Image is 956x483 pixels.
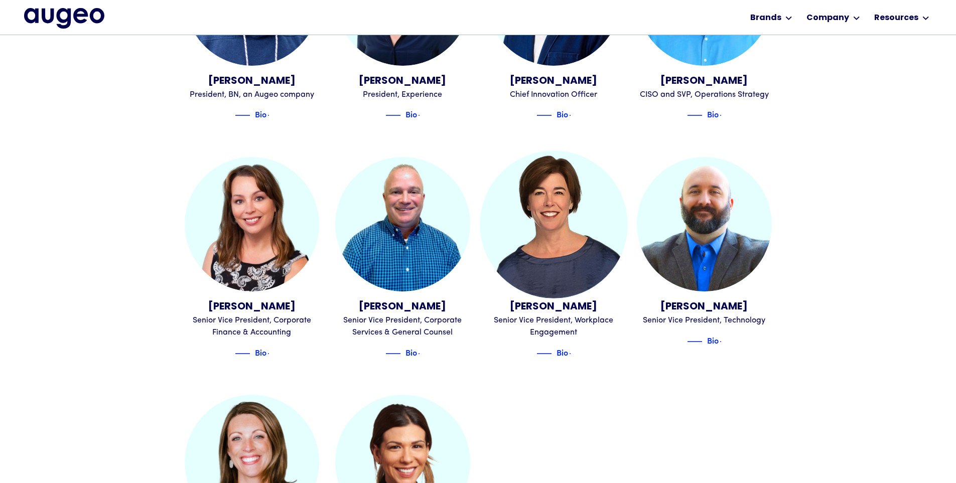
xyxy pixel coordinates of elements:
div: Company [806,12,849,24]
div: Senior Vice President, Workplace Engagement [486,314,621,339]
div: [PERSON_NAME] [637,74,772,89]
div: [PERSON_NAME] [335,299,470,314]
img: Blue decorative line [235,348,250,360]
img: Danny Kristal [335,157,470,292]
img: Blue decorative line [385,109,400,121]
img: Blue text arrow [569,348,584,360]
img: Blue decorative line [687,109,702,121]
img: Blue text arrow [569,109,584,121]
img: Blue decorative line [385,348,400,360]
img: Blue decorative line [235,109,250,121]
img: Blue text arrow [720,109,735,121]
div: [PERSON_NAME] [637,299,772,314]
div: Senior Vice President, Technology [637,314,772,327]
div: Bio [405,108,417,120]
div: [PERSON_NAME] [335,74,470,89]
img: Jennifer Vanselow [185,157,320,292]
a: Danny Kristal[PERSON_NAME]Senior Vice President, Corporate Services & General CounselBlue decorat... [335,157,470,359]
div: Bio [707,108,719,120]
img: Blue decorative line [536,348,552,360]
div: Bio [255,108,266,120]
div: Brands [750,12,781,24]
img: Blue text arrow [418,348,433,360]
div: Senior Vice President, Corporate Services & General Counsel [335,314,470,339]
img: Blue text arrow [267,348,283,360]
img: Patty Saari [480,150,627,298]
div: Bio [557,108,568,120]
img: Blue text arrow [267,109,283,121]
div: President, Experience [335,89,470,101]
img: Blue decorative line [687,336,702,348]
div: [PERSON_NAME] [486,74,621,89]
img: Blue text arrow [720,336,735,348]
div: Senior Vice President, Corporate Finance & Accounting [185,314,320,339]
div: [PERSON_NAME] [486,299,621,314]
div: [PERSON_NAME] [185,299,320,314]
div: Resources [874,12,918,24]
div: CISO and SVP, Operations Strategy [637,89,772,101]
div: Bio [255,346,266,358]
img: Blue text arrow [418,109,433,121]
a: Jennifer Vanselow[PERSON_NAME]Senior Vice President, Corporate Finance & AccountingBlue decorativ... [185,157,320,359]
a: home [24,8,104,28]
div: President, BN, an Augeo company [185,89,320,101]
a: Patty Saari[PERSON_NAME]Senior Vice President, Workplace EngagementBlue decorative lineBioBlue te... [486,157,621,359]
div: Bio [557,346,568,358]
a: Nathaniel Engelsen[PERSON_NAME]Senior Vice President, TechnologyBlue decorative lineBioBlue text ... [637,157,772,347]
div: [PERSON_NAME] [185,74,320,89]
img: Blue decorative line [536,109,552,121]
div: Bio [707,334,719,346]
div: Chief Innovation Officer [486,89,621,101]
div: Bio [405,346,417,358]
img: Nathaniel Engelsen [637,157,772,292]
img: Augeo's full logo in midnight blue. [24,8,104,28]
